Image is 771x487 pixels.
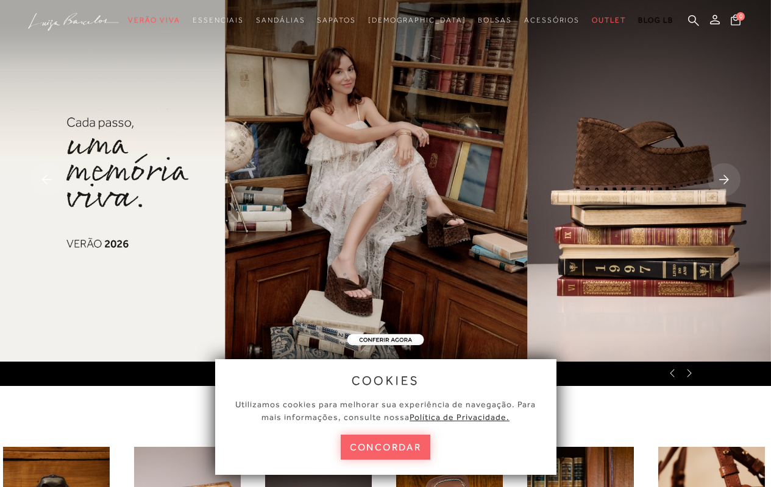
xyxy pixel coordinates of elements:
span: Outlet [592,16,626,24]
span: Sandálias [256,16,305,24]
span: Bolsas [478,16,512,24]
span: Acessórios [524,16,580,24]
a: noSubCategoriesText [128,9,180,32]
a: noSubCategoriesText [193,9,244,32]
button: 0 [727,13,744,30]
a: noSubCategoriesText [524,9,580,32]
span: Sapatos [317,16,355,24]
a: noSubCategoriesText [368,9,466,32]
span: [DEMOGRAPHIC_DATA] [368,16,466,24]
span: 0 [736,12,745,21]
a: Política de Privacidade. [410,412,510,422]
a: noSubCategoriesText [478,9,512,32]
span: Utilizamos cookies para melhorar sua experiência de navegação. Para mais informações, consulte nossa [235,399,536,422]
span: cookies [352,374,420,387]
a: BLOG LB [638,9,673,32]
span: Essenciais [193,16,244,24]
a: noSubCategoriesText [256,9,305,32]
span: BLOG LB [638,16,673,24]
a: noSubCategoriesText [317,9,355,32]
span: Verão Viva [128,16,180,24]
button: concordar [341,435,431,460]
a: noSubCategoriesText [592,9,626,32]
